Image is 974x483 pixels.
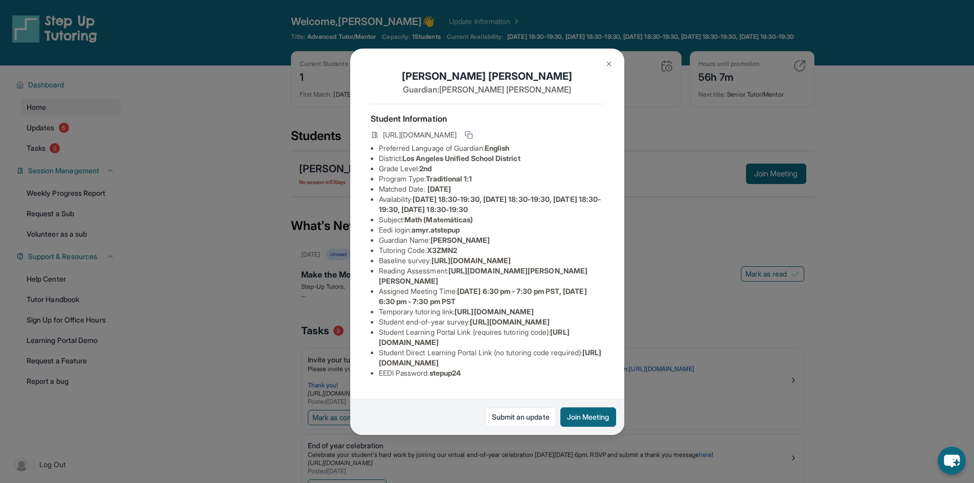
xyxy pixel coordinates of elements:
li: Preferred Language of Guardian: [379,143,604,153]
span: [DATE] [427,185,451,193]
li: EEDI Password : [379,368,604,378]
li: Student end-of-year survey : [379,317,604,327]
span: stepup24 [429,369,461,377]
li: Eedi login : [379,225,604,235]
span: [URL][DOMAIN_NAME] [383,130,457,140]
span: [DATE] 6:30 pm - 7:30 pm PST, [DATE] 6:30 pm - 7:30 pm PST [379,287,587,306]
span: Traditional 1:1 [426,174,472,183]
span: [DATE] 18:30-19:30, [DATE] 18:30-19:30, [DATE] 18:30-19:30, [DATE] 18:30-19:30 [379,195,601,214]
span: X3ZMN2 [427,246,457,255]
span: Math (Matemáticas) [404,215,473,224]
span: [URL][DOMAIN_NAME][PERSON_NAME][PERSON_NAME] [379,266,588,285]
p: Guardian: [PERSON_NAME] [PERSON_NAME] [371,83,604,96]
a: Submit an update [485,407,556,427]
span: amyr.atstepup [412,225,460,234]
button: Copy link [463,129,475,141]
li: Availability: [379,194,604,215]
span: [URL][DOMAIN_NAME] [470,317,549,326]
button: Join Meeting [560,407,616,427]
li: Temporary tutoring link : [379,307,604,317]
span: 2nd [419,164,432,173]
h1: [PERSON_NAME] [PERSON_NAME] [371,69,604,83]
span: [URL][DOMAIN_NAME] [455,307,534,316]
li: Matched Date: [379,184,604,194]
li: Grade Level: [379,164,604,174]
li: Guardian Name : [379,235,604,245]
span: Los Angeles Unified School District [402,154,520,163]
li: Tutoring Code : [379,245,604,256]
span: [PERSON_NAME] [431,236,490,244]
img: Close Icon [605,60,613,68]
li: Program Type: [379,174,604,184]
h4: Student Information [371,112,604,125]
li: Assigned Meeting Time : [379,286,604,307]
li: Student Direct Learning Portal Link (no tutoring code required) : [379,348,604,368]
li: Student Learning Portal Link (requires tutoring code) : [379,327,604,348]
li: Subject : [379,215,604,225]
span: [URL][DOMAIN_NAME] [432,256,511,265]
span: English [485,144,510,152]
li: District: [379,153,604,164]
li: Reading Assessment : [379,266,604,286]
li: Baseline survey : [379,256,604,266]
button: chat-button [938,447,966,475]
